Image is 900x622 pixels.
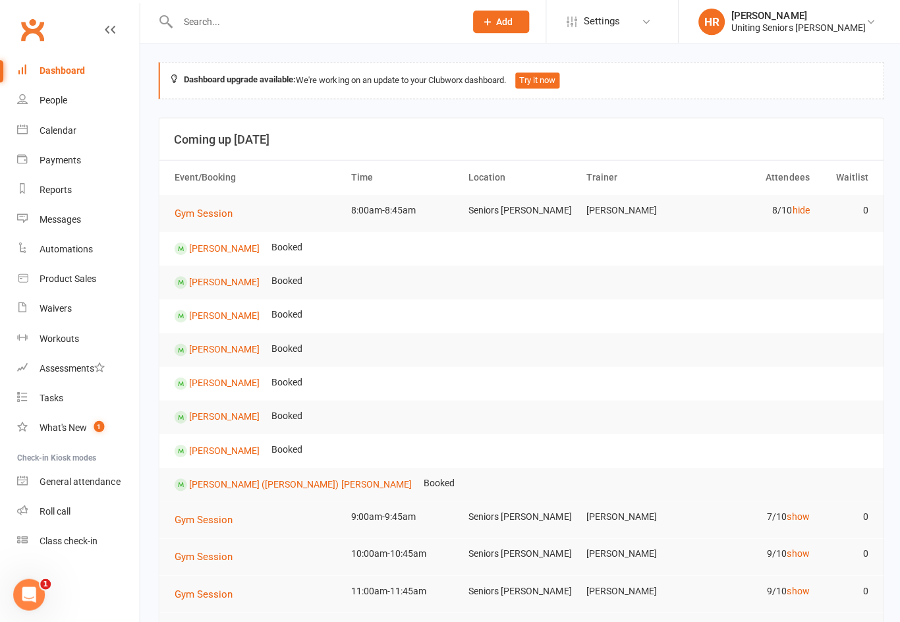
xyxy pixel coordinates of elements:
[158,62,882,99] div: We're working on an update to your Clubworx dashboard.
[17,115,139,145] a: Calendar
[472,11,528,33] button: Add
[813,500,872,531] td: 0
[785,547,807,557] a: show
[344,160,461,194] th: Time
[40,302,72,313] div: Waivers
[17,323,139,353] a: Workouts
[174,586,232,598] span: Gym Session
[461,194,578,225] td: Seniors [PERSON_NAME]
[17,293,139,323] a: Waivers
[17,353,139,382] a: Assessments
[344,194,461,225] td: 8:00am-8:45am
[17,234,139,264] a: Automations
[188,410,259,420] a: [PERSON_NAME]
[696,160,813,194] th: Attendees
[17,382,139,412] a: Tasks
[813,194,872,225] td: 0
[265,433,308,464] td: Booked
[696,9,723,35] div: HR
[696,537,813,568] td: 9/10
[188,376,259,387] a: [PERSON_NAME]
[495,16,511,27] span: Add
[578,537,696,568] td: [PERSON_NAME]
[40,184,72,194] div: Reports
[785,510,807,521] a: show
[40,391,63,402] div: Tasks
[40,273,96,283] div: Product Sales
[461,160,578,194] th: Location
[813,160,872,194] th: Waitlist
[265,298,308,329] td: Booked
[188,275,259,286] a: [PERSON_NAME]
[13,577,45,609] iframe: Intercom live chat
[40,65,85,76] div: Dashboard
[183,74,295,84] strong: Dashboard upgrade available:
[17,145,139,175] a: Payments
[188,343,259,353] a: [PERSON_NAME]
[461,500,578,531] td: Seniors [PERSON_NAME]
[17,204,139,234] a: Messages
[40,125,76,135] div: Calendar
[40,534,98,545] div: Class check-in
[174,205,241,221] button: Gym Session
[40,505,70,515] div: Roll call
[265,366,308,397] td: Booked
[40,332,79,343] div: Workouts
[344,574,461,605] td: 11:00am-11:45am
[40,475,120,486] div: General attendance
[17,56,139,86] a: Dashboard
[578,574,696,605] td: [PERSON_NAME]
[188,242,259,252] a: [PERSON_NAME]
[174,513,232,524] span: Gym Session
[461,537,578,568] td: Seniors [PERSON_NAME]
[813,537,872,568] td: 0
[17,466,139,495] a: General attendance kiosk mode
[265,231,308,262] td: Booked
[188,309,259,320] a: [PERSON_NAME]
[40,213,81,224] div: Messages
[514,72,558,88] button: Try it now
[94,420,104,431] span: 1
[582,7,618,36] span: Settings
[265,399,308,430] td: Booked
[174,207,232,219] span: Gym Session
[174,511,241,526] button: Gym Session
[40,577,51,588] span: 1
[17,412,139,441] a: What's New1
[174,584,241,600] button: Gym Session
[790,204,807,215] a: hide
[16,13,49,46] a: Clubworx
[17,86,139,115] a: People
[188,477,410,488] a: [PERSON_NAME] ([PERSON_NAME]) [PERSON_NAME]
[168,160,344,194] th: Event/Booking
[344,500,461,531] td: 9:00am-9:45am
[173,132,866,146] h3: Coming up [DATE]
[785,584,807,594] a: show
[40,362,105,372] div: Assessments
[696,500,813,531] td: 7/10
[40,95,67,105] div: People
[188,443,259,454] a: [PERSON_NAME]
[461,574,578,605] td: Seniors [PERSON_NAME]
[578,160,696,194] th: Trainer
[578,500,696,531] td: [PERSON_NAME]
[265,265,308,296] td: Booked
[40,421,87,432] div: What's New
[40,154,81,165] div: Payments
[578,194,696,225] td: [PERSON_NAME]
[416,466,459,497] td: Booked
[344,537,461,568] td: 10:00am-10:45am
[174,548,241,563] button: Gym Session
[813,574,872,605] td: 0
[173,13,455,31] input: Search...
[17,264,139,293] a: Product Sales
[696,574,813,605] td: 9/10
[174,550,232,561] span: Gym Session
[696,194,813,225] td: 8/10
[729,10,863,22] div: [PERSON_NAME]
[40,243,93,254] div: Automations
[17,525,139,555] a: Class kiosk mode
[729,22,863,34] div: Uniting Seniors [PERSON_NAME]
[17,175,139,204] a: Reports
[265,332,308,363] td: Booked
